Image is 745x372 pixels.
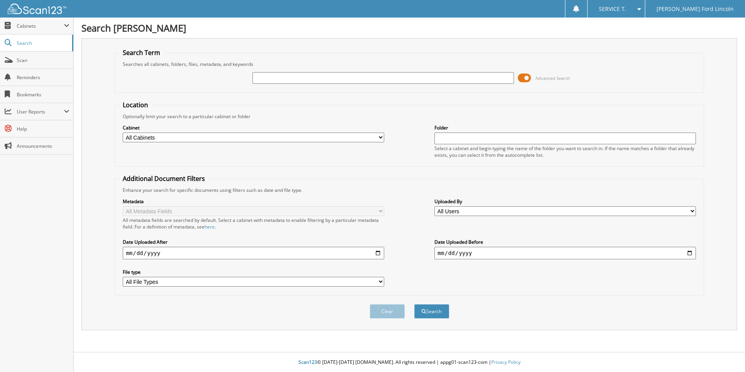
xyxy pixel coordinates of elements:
label: Metadata [123,198,384,205]
button: Clear [370,304,405,319]
label: Cabinet [123,124,384,131]
a: here [205,223,215,230]
label: Folder [434,124,696,131]
span: Scan [17,57,69,64]
span: Bookmarks [17,91,69,98]
h1: Search [PERSON_NAME] [81,21,737,34]
a: Privacy Policy [491,359,521,365]
span: Scan123 [298,359,317,365]
span: Cabinets [17,23,64,29]
span: Reminders [17,74,69,81]
span: Announcements [17,143,69,149]
span: Help [17,126,69,132]
div: © [DATE]-[DATE] [DOMAIN_NAME]. All rights reserved | appg01-scan123-com | [74,353,745,372]
span: SERVICE T. [599,7,626,11]
div: All metadata fields are searched by default. Select a cabinet with metadata to enable filtering b... [123,217,384,230]
button: Search [414,304,449,319]
div: Optionally limit your search to a particular cabinet or folder [119,113,700,120]
div: Searches all cabinets, folders, files, metadata, and keywords [119,61,700,67]
label: File type [123,269,384,275]
span: Search [17,40,68,46]
div: Select a cabinet and begin typing the name of the folder you want to search in. If the name match... [434,145,696,158]
input: start [123,247,384,259]
label: Date Uploaded Before [434,239,696,245]
legend: Additional Document Filters [119,174,209,183]
span: Advanced Search [535,75,570,81]
span: [PERSON_NAME] Ford Lincoln [657,7,734,11]
legend: Search Term [119,48,164,57]
span: User Reports [17,108,64,115]
legend: Location [119,101,152,109]
label: Date Uploaded After [123,239,384,245]
div: Enhance your search for specific documents using filters such as date and file type. [119,187,700,193]
iframe: Chat Widget [706,335,745,372]
img: scan123-logo-white.svg [8,4,66,14]
label: Uploaded By [434,198,696,205]
input: end [434,247,696,259]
